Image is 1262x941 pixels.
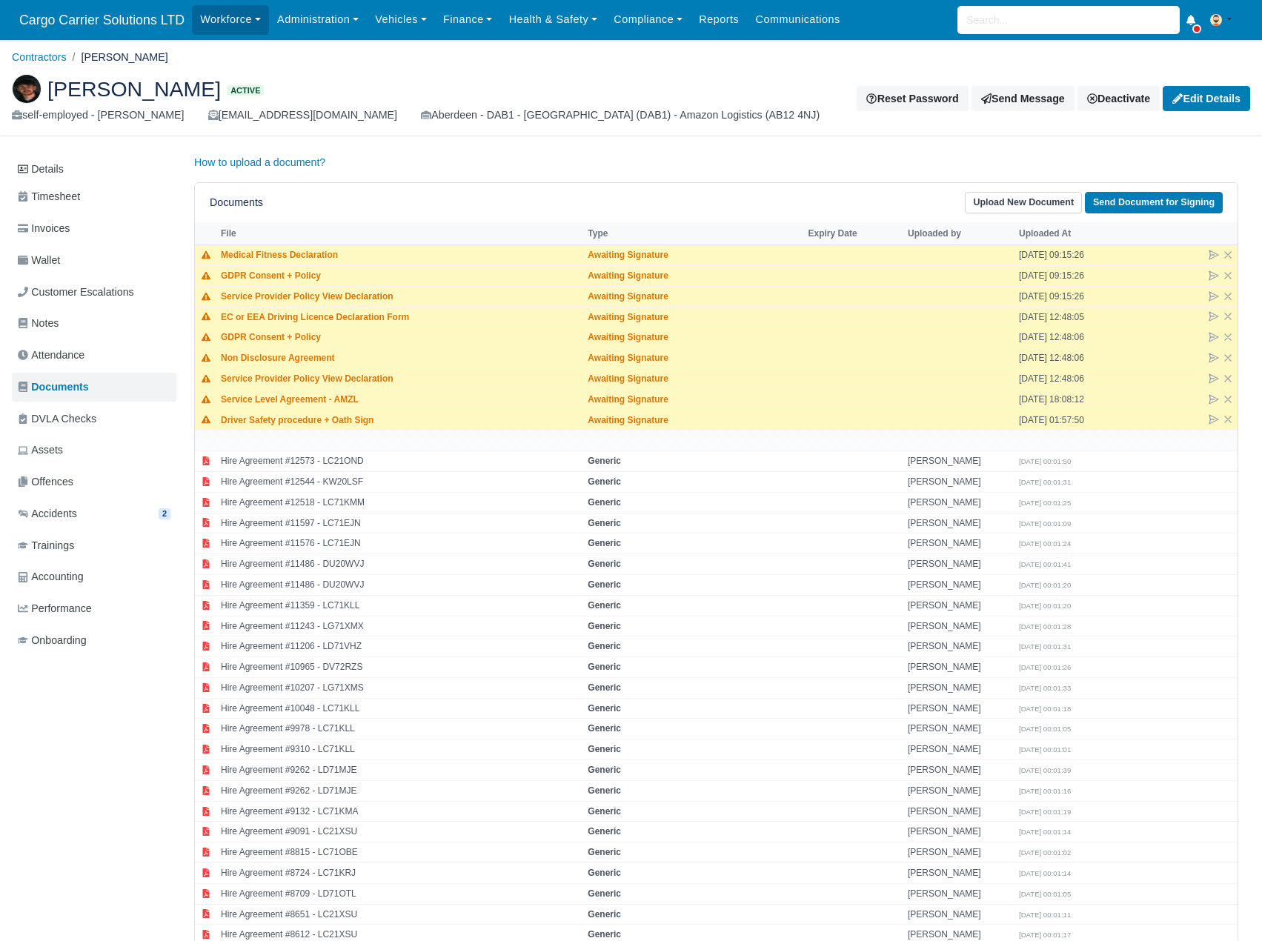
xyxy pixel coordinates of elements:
[588,888,621,899] strong: Generic
[210,196,263,209] h6: Documents
[217,698,584,719] td: Hire Agreement #10048 - LC71KLL
[1019,478,1071,486] small: [DATE] 00:01:31
[1019,787,1071,795] small: [DATE] 00:01:16
[904,801,1015,822] td: [PERSON_NAME]
[904,636,1015,657] td: [PERSON_NAME]
[691,5,747,34] a: Reports
[1019,663,1071,671] small: [DATE] 00:01:26
[12,278,176,307] a: Customer Escalations
[904,533,1015,554] td: [PERSON_NAME]
[588,476,621,487] strong: Generic
[584,368,804,389] td: Awaiting Signature
[217,904,584,925] td: Hire Agreement #8651 - LC21XSU
[217,245,584,266] td: Medical Fitness Declaration
[194,156,325,168] a: How to upload a document?
[12,5,192,35] span: Cargo Carrier Solutions LTD
[1015,245,1126,266] td: [DATE] 09:15:26
[584,222,804,245] th: Type
[857,86,968,111] button: Reset Password
[904,719,1015,739] td: [PERSON_NAME]
[1015,265,1126,286] td: [DATE] 09:15:26
[217,327,584,348] td: GDPR Consent + Policy
[18,220,70,237] span: Invoices
[904,780,1015,801] td: [PERSON_NAME]
[584,286,804,307] td: Awaiting Signature
[18,568,84,585] span: Accounting
[18,632,87,649] span: Onboarding
[1,62,1261,136] div: Jamie Johnston
[501,5,606,34] a: Health & Safety
[588,847,621,857] strong: Generic
[12,531,176,560] a: Trainings
[1019,705,1071,713] small: [DATE] 00:01:18
[588,723,621,734] strong: Generic
[217,554,584,575] td: Hire Agreement #11486 - DU20WVJ
[159,508,170,519] span: 2
[217,616,584,636] td: Hire Agreement #11243 - LG71XMX
[12,562,176,591] a: Accounting
[1163,86,1250,111] a: Edit Details
[1019,560,1071,568] small: [DATE] 00:01:41
[747,5,848,34] a: Communications
[1015,327,1126,348] td: [DATE] 12:48:06
[904,222,1015,245] th: Uploaded by
[217,265,584,286] td: GDPR Consent + Policy
[12,182,176,211] a: Timesheet
[1019,766,1071,774] small: [DATE] 00:01:39
[1015,389,1126,410] td: [DATE] 18:08:12
[18,473,73,491] span: Offences
[1019,581,1071,589] small: [DATE] 00:01:20
[904,677,1015,698] td: [PERSON_NAME]
[217,677,584,698] td: Hire Agreement #10207 - LG71XMS
[217,657,584,678] td: Hire Agreement #10965 - DV72RZS
[1019,602,1071,610] small: [DATE] 00:01:20
[217,636,584,657] td: Hire Agreement #11206 - LD71VHZ
[588,518,621,528] strong: Generic
[217,801,584,822] td: Hire Agreement #9132 - LC71KMA
[1019,499,1071,507] small: [DATE] 00:01:25
[217,513,584,533] td: Hire Agreement #11597 - LC71EJN
[904,842,1015,863] td: [PERSON_NAME]
[904,451,1015,472] td: [PERSON_NAME]
[588,579,621,590] strong: Generic
[1015,286,1126,307] td: [DATE] 09:15:26
[904,554,1015,575] td: [PERSON_NAME]
[904,657,1015,678] td: [PERSON_NAME]
[1019,848,1071,857] small: [DATE] 00:01:02
[588,538,621,548] strong: Generic
[904,760,1015,781] td: [PERSON_NAME]
[12,468,176,496] a: Offences
[904,822,1015,842] td: [PERSON_NAME]
[217,410,584,430] td: Driver Safety procedure + Oath Sign
[1015,348,1126,369] td: [DATE] 12:48:06
[217,389,584,410] td: Service Level Agreement - AMZL
[904,698,1015,719] td: [PERSON_NAME]
[904,739,1015,760] td: [PERSON_NAME]
[47,79,221,99] span: [PERSON_NAME]
[12,156,176,183] a: Details
[12,436,176,465] a: Assets
[1019,931,1071,939] small: [DATE] 00:01:17
[1015,307,1126,327] td: [DATE] 12:48:05
[1019,725,1071,733] small: [DATE] 00:01:05
[904,595,1015,616] td: [PERSON_NAME]
[18,600,92,617] span: Performance
[1077,86,1160,111] a: Deactivate
[1019,622,1071,631] small: [DATE] 00:01:28
[217,595,584,616] td: Hire Agreement #11359 - LC71KLL
[904,883,1015,904] td: [PERSON_NAME]
[217,307,584,327] td: EC or EEA Driving Licence Declaration Form
[588,703,621,714] strong: Generic
[217,286,584,307] td: Service Provider Policy View Declaration
[1015,410,1126,430] td: [DATE] 01:57:50
[1019,457,1071,465] small: [DATE] 00:01:50
[1015,368,1126,389] td: [DATE] 12:48:06
[367,5,435,34] a: Vehicles
[217,222,584,245] th: File
[588,909,621,920] strong: Generic
[588,600,621,611] strong: Generic
[12,373,176,402] a: Documents
[904,616,1015,636] td: [PERSON_NAME]
[584,265,804,286] td: Awaiting Signature
[18,537,74,554] span: Trainings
